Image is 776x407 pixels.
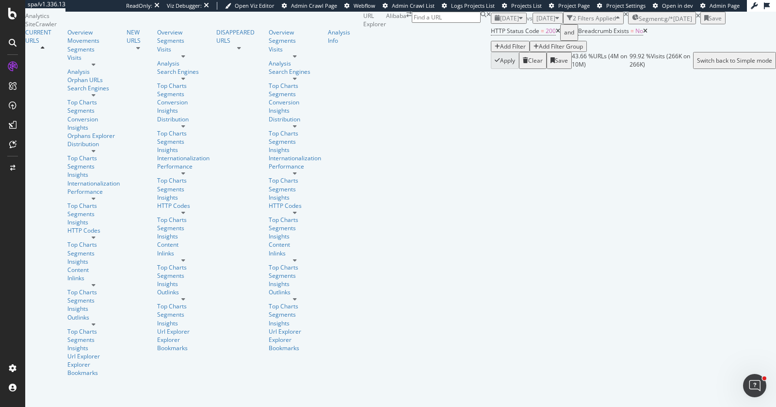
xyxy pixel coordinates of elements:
div: Top Charts [157,216,210,224]
a: Insights [269,319,321,327]
a: HTTP Codes [157,202,210,210]
div: Inlinks [269,249,321,257]
a: Internationalization [157,154,210,162]
div: Add Filter Group [539,42,583,51]
div: Top Charts [157,263,210,271]
a: Explorer Bookmarks [67,360,120,377]
span: Open Viz Editor [235,2,275,9]
a: Segments [157,310,210,319]
a: Inlinks [157,249,210,257]
div: CURRENT URLS [25,28,61,45]
span: Breadcrumb Exists [578,27,629,35]
div: Internationalization [67,179,120,187]
div: Inlinks [67,274,120,282]
iframe: Intercom live chat [743,374,766,397]
div: Distribution [67,140,120,148]
div: Segments [157,36,210,45]
div: Top Charts [269,302,321,310]
span: 2025 May. 8th [536,14,555,22]
a: Performance [269,162,321,170]
div: 99.92 % Visits ( 266K on 266K ) [630,52,693,68]
a: Top Charts [157,82,210,90]
a: Segments [157,271,210,280]
a: Search Engines [157,68,210,76]
span: Project Settings [606,2,646,9]
a: Segments [67,296,120,305]
div: Analytics [25,12,363,20]
div: Top Charts [67,288,120,296]
a: Segments [157,185,210,193]
a: Outlinks [67,313,120,322]
a: Segments [269,36,321,45]
div: Insights [157,319,210,327]
div: Save [555,56,568,65]
span: 2025 Aug. 6th [500,14,519,22]
div: Segments [157,224,210,232]
button: [DATE] [533,13,563,24]
span: Admin Page [710,2,740,9]
div: arrow-right-arrow-left [406,12,412,17]
a: Projects List [502,2,542,10]
div: Top Charts [269,263,321,271]
a: Admin Crawl List [383,2,435,10]
a: Insights [157,193,210,202]
a: Insights [157,232,210,240]
div: URL Explorer [363,12,386,28]
div: Orphans Explorer [67,132,120,140]
a: NEW URLS [127,28,151,45]
div: Add Filter [500,42,526,51]
a: Content [67,266,120,274]
div: times [624,12,628,17]
div: ReadOnly: [126,2,152,10]
div: Insights [67,123,120,132]
a: Insights [67,257,120,266]
div: Analysis Info [328,28,356,45]
div: Top Charts [269,129,321,137]
a: Top Charts [157,129,210,137]
span: vs [527,14,533,22]
a: Overview [269,28,321,36]
a: Insights [157,280,210,288]
a: Content [157,240,210,249]
div: Search Engines [67,84,120,92]
span: No [635,27,643,35]
span: Admin Crawl Page [291,2,337,9]
div: Top Charts [67,154,120,162]
div: Analysis [67,68,120,76]
a: Overview [157,28,210,36]
a: Top Charts [269,176,321,185]
span: = [630,27,634,35]
span: Admin Crawl List [392,2,435,9]
a: Insights [269,193,321,202]
div: Insights [157,146,210,154]
a: Segments [269,271,321,280]
div: Outlinks [157,288,210,296]
div: Url Explorer [157,327,210,336]
a: Orphan URLs [67,76,120,84]
div: Switch back to Simple mode [697,56,772,65]
div: Segments [67,249,120,257]
div: Top Charts [67,327,120,336]
div: Segments [269,310,321,319]
a: Url Explorer [67,352,120,360]
div: Distribution [157,115,210,123]
a: Performance [67,187,120,196]
div: Alibaba [386,12,406,69]
span: Logs Projects List [451,2,495,9]
a: DISAPPEARED URLS [216,28,262,45]
button: and [560,24,578,41]
div: Clear [528,56,543,65]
